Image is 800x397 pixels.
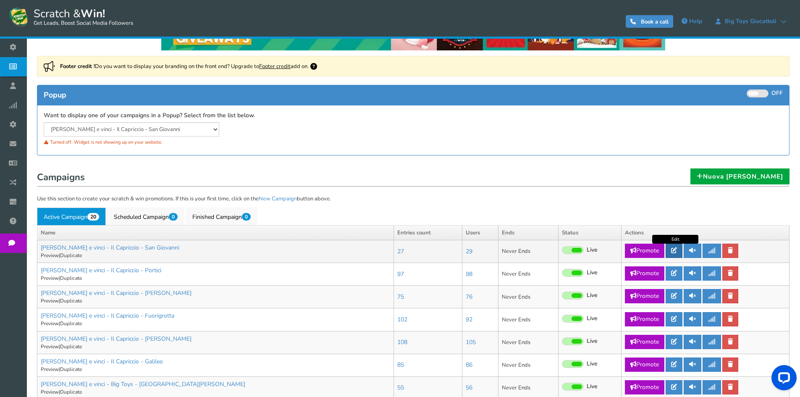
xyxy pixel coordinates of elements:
span: Scratch & [29,6,133,27]
h1: Campaigns [37,170,790,187]
span: Live [587,269,598,277]
th: Ends [498,225,558,240]
span: OFF [771,89,783,97]
a: 75 [397,293,404,301]
a: 108 [397,338,407,346]
p: | [41,366,390,373]
a: Duplicate [60,389,82,395]
a: 97 [397,270,404,278]
a: 85 [397,361,404,369]
label: Want to display one of your campaigns in a Popup? Select from the list below. [44,112,255,120]
a: Preview [41,275,59,281]
a: Duplicate [60,252,82,259]
p: | [41,275,390,282]
div: Edit [652,235,698,244]
a: 27 [397,247,404,255]
strong: Win! [81,6,105,21]
a: 86 [466,361,472,369]
th: Users [462,225,498,240]
a: Duplicate [60,297,82,304]
span: Book a call [641,18,669,26]
th: Status [559,225,622,240]
span: Live [587,383,598,391]
a: Duplicate [60,343,82,350]
strong: Footer credit ! [60,63,95,70]
a: 105 [466,338,476,346]
a: Preview [41,343,59,350]
p: | [41,252,390,259]
th: Entries count [393,225,462,240]
a: 76 [466,293,472,301]
a: 92 [466,315,472,323]
a: Preview [41,389,59,395]
a: Duplicate [60,320,82,327]
a: Promote [625,358,664,372]
span: Help [689,17,702,25]
a: Promote [625,289,664,303]
a: Finished Campaign [186,208,257,225]
a: Help [677,15,706,28]
th: Name [37,225,394,240]
a: Footer credit [259,63,291,70]
a: Preview [41,252,59,259]
p: | [41,320,390,327]
p: | [41,343,390,350]
a: Promote [625,312,664,326]
a: Scratch &Win! Get Leads, Boost Social Media Followers [8,6,133,27]
a: [PERSON_NAME] e vinci - Il Capriccio - Galileo [41,358,163,365]
td: Never Ends [498,286,558,308]
a: Nuova [PERSON_NAME] [690,168,790,184]
a: Book a call [626,15,673,28]
iframe: LiveChat chat widget [765,362,800,397]
a: 56 [466,384,472,392]
td: Never Ends [498,354,558,376]
a: Preview [41,320,59,327]
a: Promote [625,335,664,349]
span: Live [587,315,598,323]
a: 98 [466,270,472,278]
a: [PERSON_NAME] e vinci - Il Capriccio - [PERSON_NAME] [41,289,191,297]
span: 0 [169,213,178,221]
td: Never Ends [498,308,558,331]
span: Live [587,360,598,368]
a: New Campaign [259,195,297,202]
a: [PERSON_NAME] e vinci - Il Capriccio - Portici [41,266,161,274]
td: Never Ends [498,331,558,354]
p: | [41,389,390,396]
small: Get Leads, Boost Social Media Followers [34,20,133,27]
span: 20 [87,213,99,221]
a: 55 [397,384,404,392]
a: Preview [41,297,59,304]
a: [PERSON_NAME] e vinci - Il Capriccio - Fuorigrotta [41,312,174,320]
a: 102 [397,315,407,323]
a: Duplicate [60,366,82,373]
p: Use this section to create your scratch & win promotions. If this is your first time, click on th... [37,195,790,203]
th: Actions [622,225,790,240]
a: [PERSON_NAME] e vinci - Big Toys - [GEOGRAPHIC_DATA][PERSON_NAME] [41,380,245,388]
a: Scheduled Campaign [107,208,184,225]
td: Never Ends [498,263,558,286]
a: Preview [41,366,59,373]
a: 29 [466,247,472,255]
div: Do you want to display your branding on the front end? Upgrade to add on. [37,56,790,76]
p: | [41,297,390,305]
span: Live [587,246,598,254]
a: [PERSON_NAME] e vinci - Il Capriccio - [PERSON_NAME] [41,335,191,343]
a: Active Campaign [37,208,106,225]
a: Promote [625,380,664,394]
a: Promote [625,266,664,281]
span: Live [587,337,598,345]
span: Big Toys Giocattoli [721,18,781,25]
span: 0 [242,213,251,221]
td: Never Ends [498,240,558,263]
a: Promote [625,244,664,258]
img: Scratch and Win [8,6,29,27]
span: Live [587,292,598,300]
span: Popup [44,90,66,100]
a: Duplicate [60,275,82,281]
div: Turned off. Widget is not showing up on your website. [44,137,407,148]
a: [PERSON_NAME] e vinci - Il Capriccio - San Giovanni [41,244,179,252]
